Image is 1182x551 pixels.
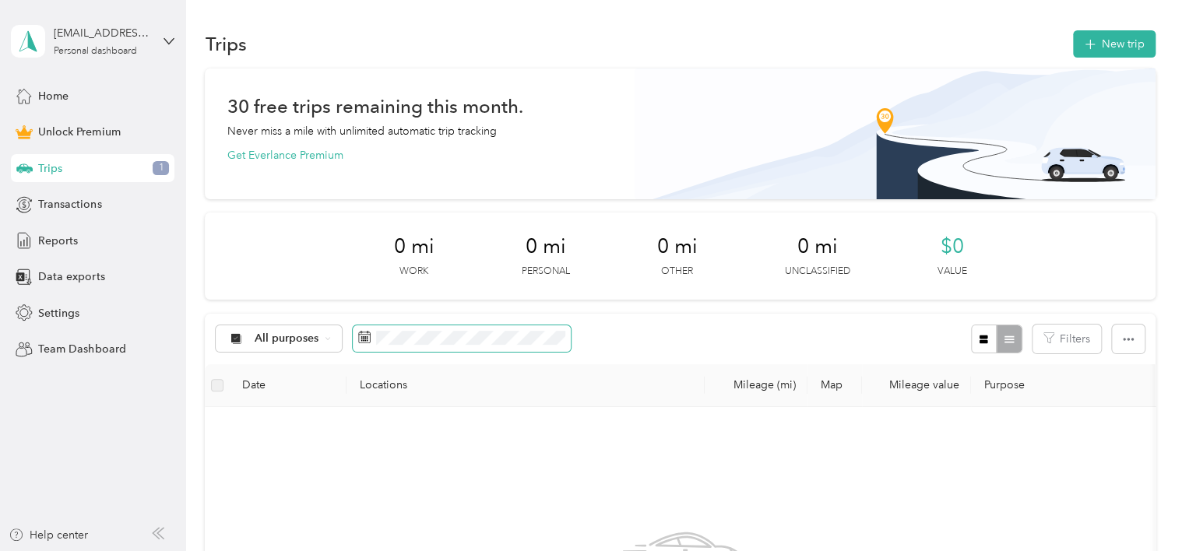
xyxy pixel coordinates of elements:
[399,265,428,279] p: Work
[38,196,101,212] span: Transactions
[153,161,169,175] span: 1
[940,234,963,259] span: $0
[54,47,137,56] div: Personal dashboard
[38,233,78,249] span: Reports
[525,234,565,259] span: 0 mi
[205,36,246,52] h1: Trips
[9,527,88,543] button: Help center
[227,123,496,139] p: Never miss a mile with unlimited automatic trip tracking
[227,147,343,163] button: Get Everlance Premium
[807,364,862,407] th: Map
[38,124,120,140] span: Unlock Premium
[227,98,522,114] h1: 30 free trips remaining this month.
[521,265,569,279] p: Personal
[38,341,125,357] span: Team Dashboard
[1032,325,1101,353] button: Filters
[1095,464,1182,551] iframe: Everlance-gr Chat Button Frame
[38,268,104,285] span: Data exports
[230,364,347,407] th: Date
[705,364,807,407] th: Mileage (mi)
[784,265,850,279] p: Unclassified
[656,234,697,259] span: 0 mi
[862,364,971,407] th: Mileage value
[1073,30,1156,58] button: New trip
[54,25,151,41] div: [EMAIL_ADDRESS][DOMAIN_NAME]
[393,234,434,259] span: 0 mi
[635,68,1156,199] img: Banner
[661,265,693,279] p: Other
[347,364,705,407] th: Locations
[38,305,79,321] span: Settings
[255,333,319,344] span: All purposes
[797,234,837,259] span: 0 mi
[937,265,966,279] p: Value
[38,88,69,104] span: Home
[38,160,62,177] span: Trips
